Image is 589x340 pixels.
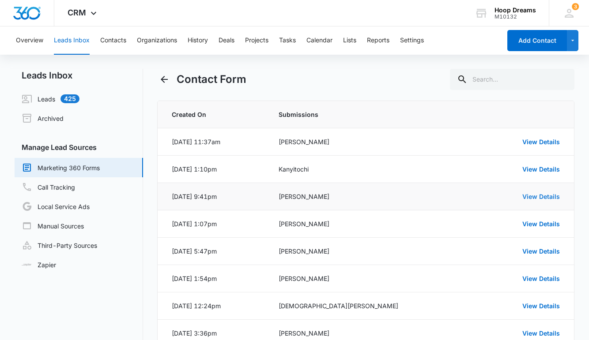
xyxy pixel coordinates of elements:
[22,201,90,212] a: Local Service Ads
[522,329,560,337] a: View Details
[279,110,469,119] span: Submissions
[522,193,560,200] a: View Details
[450,69,574,90] input: Search...
[22,240,97,250] a: Third-Party Sources
[279,192,469,201] div: [PERSON_NAME]
[68,8,86,17] span: CRM
[306,26,332,55] button: Calendar
[279,137,469,146] div: [PERSON_NAME]
[172,247,217,256] div: [DATE] 5:47pm
[172,329,217,338] div: [DATE] 3:36pm
[572,3,579,10] div: notifications count
[22,182,75,192] a: Call Tracking
[572,3,579,10] span: 3
[16,26,43,55] button: Overview
[137,26,177,55] button: Organizations
[279,26,296,55] button: Tasks
[172,219,217,228] div: [DATE] 1:07pm
[172,110,257,119] span: Created On
[522,165,560,173] a: View Details
[279,329,469,338] div: [PERSON_NAME]
[279,247,469,256] div: [PERSON_NAME]
[172,301,221,310] div: [DATE] 12:24pm
[522,138,560,146] a: View Details
[245,26,268,55] button: Projects
[22,113,64,123] a: Archived
[507,30,567,51] button: Add Contact
[54,26,90,55] button: Leads Inbox
[22,220,84,231] a: Manual Sources
[343,26,356,55] button: Lists
[400,26,424,55] button: Settings
[188,26,208,55] button: History
[177,71,246,87] h1: Contact Form
[522,247,560,255] a: View Details
[157,72,171,86] button: Back
[522,275,560,282] a: View Details
[172,164,217,174] div: [DATE] 1:10pm
[495,14,536,20] div: account id
[22,162,100,173] a: Marketing 360 Forms
[279,164,469,174] div: Kanyitochi
[495,7,536,14] div: account name
[22,93,79,104] a: Leads425
[279,301,469,310] div: [DEMOGRAPHIC_DATA][PERSON_NAME]
[22,260,56,269] a: Zapier
[522,302,560,310] a: View Details
[279,274,469,283] div: [PERSON_NAME]
[522,220,560,228] a: View Details
[219,26,234,55] button: Deals
[172,137,220,146] div: [DATE] 11:37am
[15,69,143,82] h2: Leads Inbox
[172,274,217,283] div: [DATE] 1:54pm
[367,26,389,55] button: Reports
[279,219,469,228] div: [PERSON_NAME]
[172,192,217,201] div: [DATE] 9:41pm
[100,26,126,55] button: Contacts
[15,142,143,153] h3: Manage Lead Sources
